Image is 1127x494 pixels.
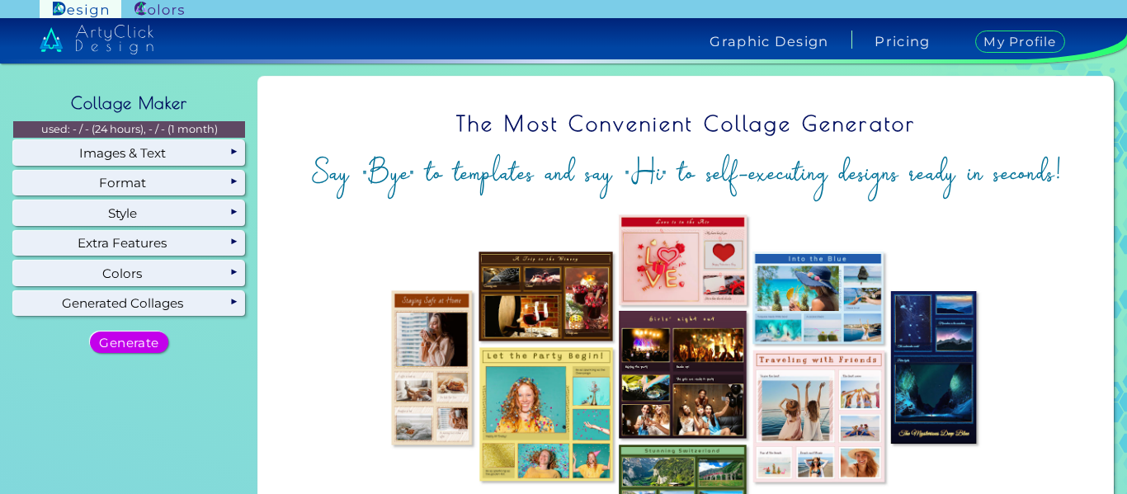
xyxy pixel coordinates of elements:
[13,200,245,225] div: Style
[13,171,245,195] div: Format
[40,25,153,54] img: artyclick_design_logo_white_combined_path.svg
[13,121,245,138] p: used: - / - (24 hours), - / - (1 month)
[102,336,156,348] h5: Generate
[975,31,1065,53] h4: My Profile
[875,35,930,48] a: Pricing
[63,85,196,121] h2: Collage Maker
[710,35,828,48] h4: Graphic Design
[13,231,245,256] div: Extra Features
[13,261,245,285] div: Colors
[271,101,1101,147] h1: The Most Convenient Collage Generator
[13,291,245,316] div: Generated Collages
[271,152,1101,194] h2: Say "Bye" to templates and say "Hi" to self-executing designs ready in seconds!
[134,2,184,17] img: ArtyClick Colors logo
[13,140,245,165] div: Images & Text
